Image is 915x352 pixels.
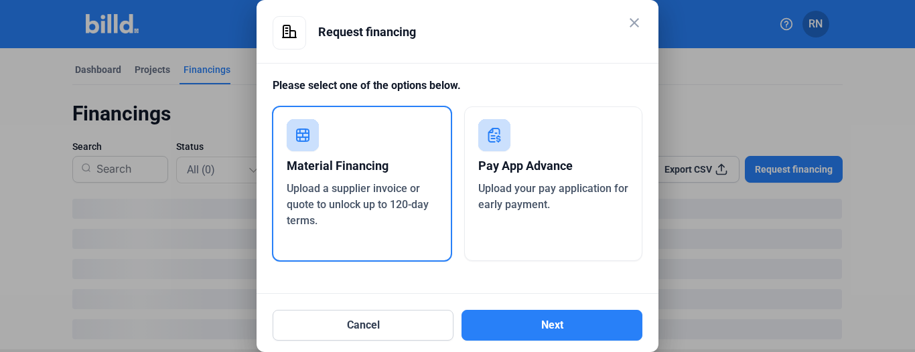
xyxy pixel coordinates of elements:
[287,151,437,181] div: Material Financing
[273,310,453,341] button: Cancel
[273,78,642,106] div: Please select one of the options below.
[287,182,429,227] span: Upload a supplier invoice or quote to unlock up to 120-day terms.
[462,310,642,341] button: Next
[626,15,642,31] mat-icon: close
[478,151,629,181] div: Pay App Advance
[318,16,642,48] div: Request financing
[478,182,628,211] span: Upload your pay application for early payment.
